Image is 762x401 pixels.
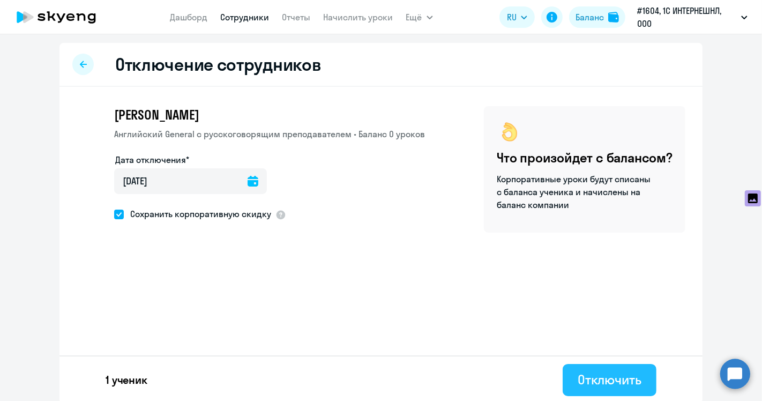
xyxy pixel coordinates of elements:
[406,11,422,24] span: Ещё
[499,6,535,28] button: RU
[576,11,604,24] div: Баланс
[637,4,737,30] p: #1604, 1С ИНТЕРНЕШНЛ, ООО
[578,371,641,388] div: Отключить
[114,168,267,194] input: дд.мм.гггг
[114,106,199,123] span: [PERSON_NAME]
[497,119,522,145] img: ok
[106,373,147,388] p: 1 ученик
[608,12,619,23] img: balance
[507,11,517,24] span: RU
[563,364,656,396] button: Отключить
[324,12,393,23] a: Начислить уроки
[124,207,271,220] span: Сохранить корпоративную скидку
[497,149,673,166] h4: Что произойдет с балансом?
[569,6,625,28] button: Балансbalance
[632,4,753,30] button: #1604, 1С ИНТЕРНЕШНЛ, ООО
[497,173,652,211] p: Корпоративные уроки будут списаны с баланса ученика и начислены на баланс компании
[170,12,208,23] a: Дашборд
[406,6,433,28] button: Ещё
[115,54,321,75] h2: Отключение сотрудников
[114,128,425,140] p: Английский General с русскоговорящим преподавателем • Баланс 0 уроков
[282,12,311,23] a: Отчеты
[221,12,270,23] a: Сотрудники
[115,153,189,166] label: Дата отключения*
